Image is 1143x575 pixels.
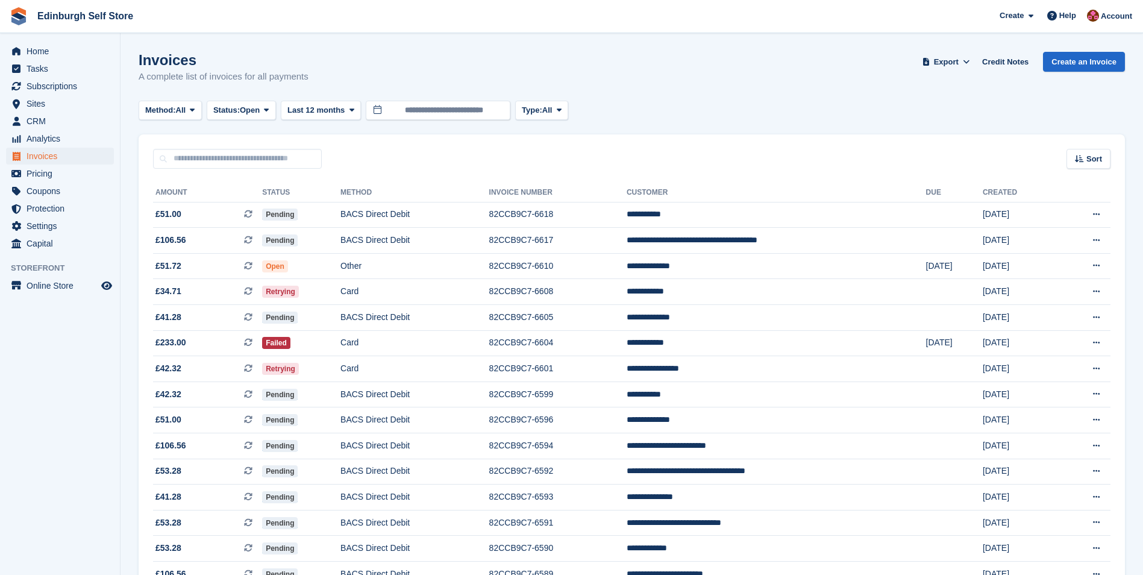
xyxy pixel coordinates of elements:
[983,279,1056,305] td: [DATE]
[27,277,99,294] span: Online Store
[522,104,542,116] span: Type:
[340,459,489,485] td: BACS Direct Debit
[926,183,983,203] th: Due
[27,130,99,147] span: Analytics
[139,52,308,68] h1: Invoices
[1000,10,1024,22] span: Create
[489,485,627,511] td: 82CCB9C7-6593
[6,95,114,112] a: menu
[1043,52,1125,72] a: Create an Invoice
[977,52,1033,72] a: Credit Notes
[983,510,1056,536] td: [DATE]
[155,465,181,477] span: £53.28
[262,312,298,324] span: Pending
[262,440,298,452] span: Pending
[340,330,489,356] td: Card
[983,228,1056,254] td: [DATE]
[27,43,99,60] span: Home
[145,104,176,116] span: Method:
[155,517,181,529] span: £53.28
[27,235,99,252] span: Capital
[489,356,627,382] td: 82CCB9C7-6601
[262,286,299,298] span: Retrying
[262,183,340,203] th: Status
[176,104,186,116] span: All
[340,305,489,331] td: BACS Direct Debit
[155,336,186,349] span: £233.00
[926,253,983,279] td: [DATE]
[340,382,489,407] td: BACS Direct Debit
[6,60,114,77] a: menu
[155,491,181,503] span: £41.28
[262,465,298,477] span: Pending
[27,148,99,165] span: Invoices
[155,208,181,221] span: £51.00
[1086,153,1102,165] span: Sort
[262,363,299,375] span: Retrying
[153,183,262,203] th: Amount
[340,228,489,254] td: BACS Direct Debit
[6,43,114,60] a: menu
[340,536,489,562] td: BACS Direct Debit
[99,278,114,293] a: Preview store
[340,407,489,433] td: BACS Direct Debit
[340,510,489,536] td: BACS Direct Debit
[340,253,489,279] td: Other
[262,209,298,221] span: Pending
[155,413,181,426] span: £51.00
[27,200,99,217] span: Protection
[155,285,181,298] span: £34.71
[6,183,114,200] a: menu
[155,388,181,401] span: £42.32
[27,95,99,112] span: Sites
[155,260,181,272] span: £51.72
[207,101,276,121] button: Status: Open
[155,439,186,452] span: £106.56
[11,262,120,274] span: Storefront
[27,60,99,77] span: Tasks
[489,510,627,536] td: 82CCB9C7-6591
[10,7,28,25] img: stora-icon-8386f47178a22dfd0bd8f6a31ec36ba5ce8667c1dd55bd0f319d3a0aa187defe.svg
[983,253,1056,279] td: [DATE]
[1059,10,1076,22] span: Help
[281,101,361,121] button: Last 12 months
[983,536,1056,562] td: [DATE]
[262,491,298,503] span: Pending
[6,113,114,130] a: menu
[489,305,627,331] td: 82CCB9C7-6605
[213,104,240,116] span: Status:
[27,165,99,182] span: Pricing
[6,235,114,252] a: menu
[489,433,627,459] td: 82CCB9C7-6594
[6,148,114,165] a: menu
[240,104,260,116] span: Open
[262,260,288,272] span: Open
[340,485,489,511] td: BACS Direct Debit
[340,202,489,228] td: BACS Direct Debit
[155,311,181,324] span: £41.28
[262,389,298,401] span: Pending
[262,234,298,247] span: Pending
[983,407,1056,433] td: [DATE]
[1087,10,1099,22] img: Lucy Michalec
[6,78,114,95] a: menu
[1101,10,1132,22] span: Account
[6,218,114,234] a: menu
[489,253,627,279] td: 82CCB9C7-6610
[489,459,627,485] td: 82CCB9C7-6592
[6,130,114,147] a: menu
[489,330,627,356] td: 82CCB9C7-6604
[983,459,1056,485] td: [DATE]
[489,279,627,305] td: 82CCB9C7-6608
[340,183,489,203] th: Method
[262,542,298,555] span: Pending
[934,56,959,68] span: Export
[489,202,627,228] td: 82CCB9C7-6618
[983,183,1056,203] th: Created
[983,356,1056,382] td: [DATE]
[983,305,1056,331] td: [DATE]
[983,330,1056,356] td: [DATE]
[155,542,181,555] span: £53.28
[926,330,983,356] td: [DATE]
[155,234,186,247] span: £106.56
